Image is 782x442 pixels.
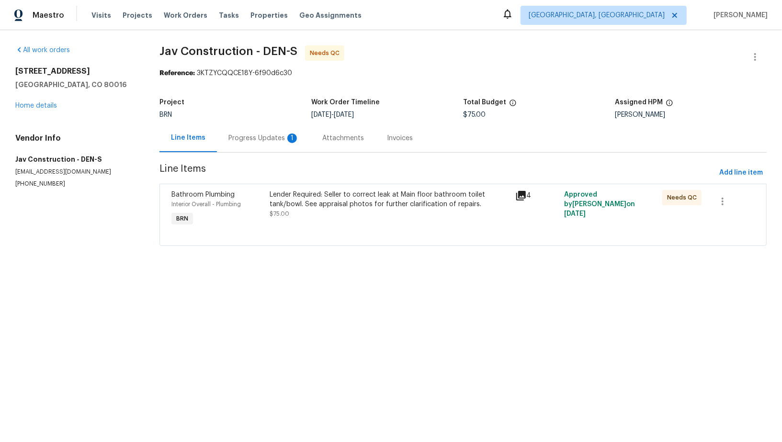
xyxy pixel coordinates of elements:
[15,168,136,176] p: [EMAIL_ADDRESS][DOMAIN_NAME]
[15,80,136,89] h5: [GEOGRAPHIC_DATA], CO 80016
[311,111,331,118] span: [DATE]
[529,11,665,20] span: [GEOGRAPHIC_DATA], [GEOGRAPHIC_DATA]
[299,11,362,20] span: Geo Assignments
[219,12,239,19] span: Tasks
[334,111,354,118] span: [DATE]
[15,155,136,164] h5: Jav Construction - DEN-S
[33,11,64,20] span: Maestro
[719,167,763,179] span: Add line item
[228,133,299,143] div: Progress Updates
[164,11,207,20] span: Work Orders
[171,133,205,143] div: Line Items
[159,164,715,182] span: Line Items
[15,180,136,188] p: [PHONE_NUMBER]
[15,66,136,76] h2: [STREET_ADDRESS]
[615,99,663,106] h5: Assigned HPM
[667,193,701,202] span: Needs QC
[564,210,586,217] span: [DATE]
[564,191,635,217] span: Approved by [PERSON_NAME] on
[91,11,111,20] span: Visits
[710,11,768,20] span: [PERSON_NAME]
[666,99,673,111] span: The hpm assigned to this work order.
[322,133,364,143] div: Attachments
[615,111,767,118] div: [PERSON_NAME]
[159,68,767,78] div: 3KTZYCQQCE18Y-6f90d6c30
[509,99,517,111] span: The total cost of line items that have been proposed by Opendoor. This sum includes line items th...
[387,133,413,143] div: Invoices
[250,11,288,20] span: Properties
[270,190,509,209] div: Lender Required: Seller to correct leak at Main floor bathroom toilet tank/bowl. See appraisal ph...
[159,99,184,106] h5: Project
[15,133,136,143] h4: Vendor Info
[463,111,486,118] span: $75.00
[311,111,354,118] span: -
[515,190,558,201] div: 4
[159,70,195,77] b: Reference:
[715,164,767,182] button: Add line item
[463,99,506,106] h5: Total Budget
[172,214,192,223] span: BRN
[310,48,343,58] span: Needs QC
[159,45,297,57] span: Jav Construction - DEN-S
[287,133,297,143] div: 1
[171,191,235,198] span: Bathroom Plumbing
[159,111,172,118] span: BRN
[15,102,57,109] a: Home details
[123,11,152,20] span: Projects
[15,47,70,54] a: All work orders
[311,99,380,106] h5: Work Order Timeline
[270,211,289,217] span: $75.00
[171,201,241,207] span: Interior Overall - Plumbing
